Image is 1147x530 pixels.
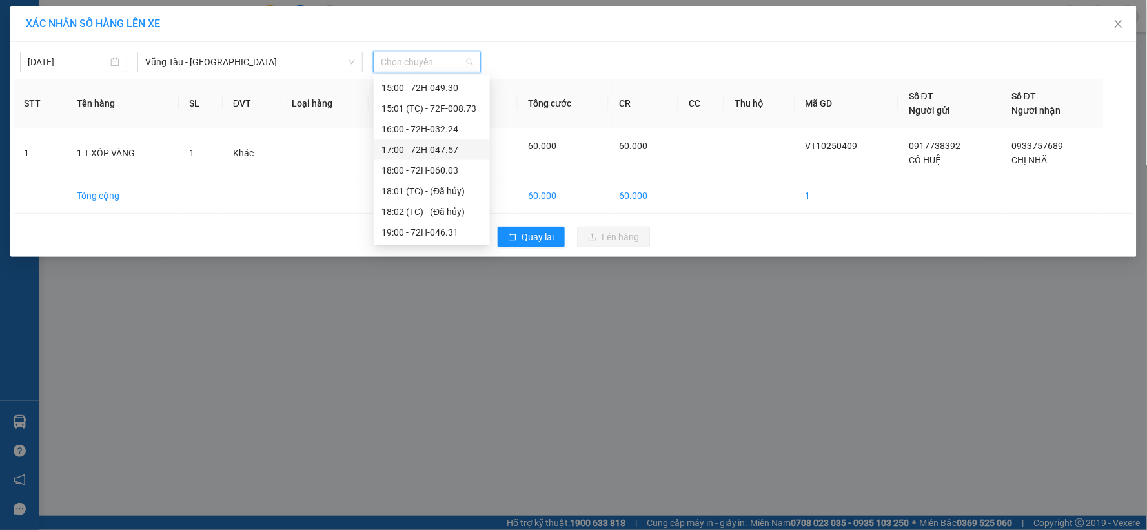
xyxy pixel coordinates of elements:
[806,141,858,151] span: VT10250409
[609,79,678,128] th: CR
[381,122,482,136] div: 16:00 - 72H-032.24
[795,79,899,128] th: Mã GD
[381,143,482,157] div: 17:00 - 72H-047.57
[909,155,941,165] span: CÔ HUỆ
[223,79,281,128] th: ĐVT
[795,178,899,214] td: 1
[381,101,482,116] div: 15:01 (TC) - 72F-008.73
[145,52,355,72] span: Vũng Tàu - Sân Bay
[578,227,650,247] button: uploadLên hàng
[678,79,724,128] th: CC
[381,184,482,198] div: 18:01 (TC) - (Đã hủy)
[609,178,678,214] td: 60.000
[14,79,66,128] th: STT
[179,79,223,128] th: SL
[66,178,178,214] td: Tổng cộng
[909,91,933,101] span: Số ĐT
[66,128,178,178] td: 1 T XỐP VÀNG
[66,79,178,128] th: Tên hàng
[28,55,108,69] input: 11/10/2025
[381,205,482,219] div: 18:02 (TC) - (Đã hủy)
[369,79,442,128] th: Ghi chú
[1113,19,1124,29] span: close
[508,232,517,243] span: rollback
[724,79,795,128] th: Thu hộ
[381,81,482,95] div: 15:00 - 72H-049.30
[498,227,565,247] button: rollbackQuay lại
[522,230,554,244] span: Quay lại
[1101,6,1137,43] button: Close
[518,79,609,128] th: Tổng cước
[26,17,160,30] span: XÁC NHẬN SỐ HÀNG LÊN XE
[381,163,482,178] div: 18:00 - 72H-060.03
[518,178,609,214] td: 60.000
[14,128,66,178] td: 1
[1011,105,1061,116] span: Người nhận
[381,225,482,240] div: 19:00 - 72H-046.31
[1011,141,1063,151] span: 0933757689
[909,105,950,116] span: Người gửi
[223,128,281,178] td: Khác
[619,141,647,151] span: 60.000
[281,79,369,128] th: Loại hàng
[528,141,556,151] span: 60.000
[381,52,472,72] span: Chọn chuyến
[348,58,356,66] span: down
[1011,91,1036,101] span: Số ĐT
[189,148,194,158] span: 1
[1011,155,1047,165] span: CHỊ NHÃ
[909,141,960,151] span: 0917738392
